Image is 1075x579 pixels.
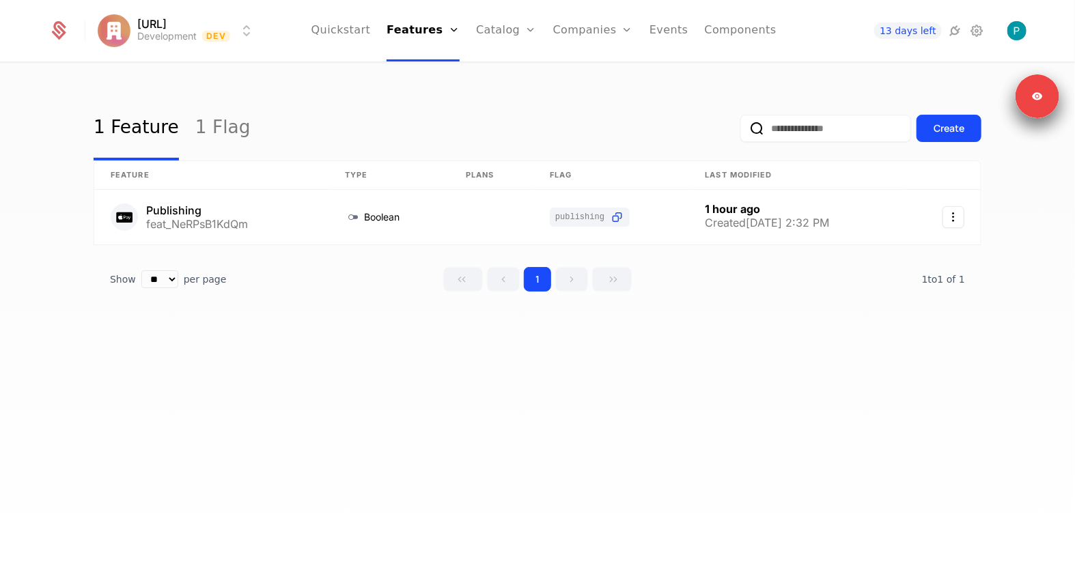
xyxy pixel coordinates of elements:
span: Dev [202,31,230,42]
button: Go to first page [443,267,483,292]
th: Flag [533,161,688,190]
div: Create [934,122,964,135]
a: Integrations [947,23,964,39]
a: 13 days left [874,23,941,39]
span: 1 to 1 of [922,274,959,285]
button: Select environment [102,16,255,46]
div: Table pagination [94,267,981,292]
img: Peter Keens [1007,21,1027,40]
select: Select page size [141,270,178,288]
a: 1 Flag [195,96,251,160]
th: Last Modified [689,161,906,190]
button: Open user button [1007,21,1027,40]
span: 1 [922,274,965,285]
th: Type [329,161,449,190]
button: Go to page 1 [524,267,551,292]
button: Go to next page [555,267,588,292]
span: Show [110,272,136,286]
th: Feature [94,161,329,190]
div: Development [137,29,197,43]
div: Page navigation [443,267,632,292]
button: Go to previous page [487,267,520,292]
th: Plans [449,161,533,190]
button: Create [917,115,981,142]
span: per page [184,272,227,286]
button: Go to last page [592,267,632,292]
button: Select action [943,206,964,228]
a: 1 Feature [94,96,179,160]
img: Appy.AI [98,14,130,47]
a: Settings [969,23,986,39]
span: [URL] [137,18,167,29]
